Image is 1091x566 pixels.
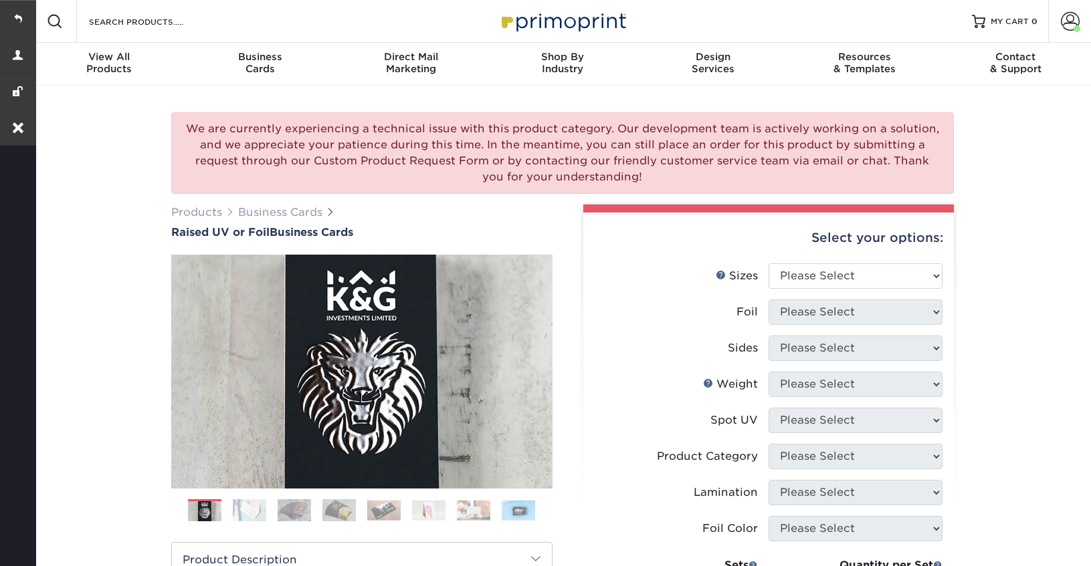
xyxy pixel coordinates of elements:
[736,304,758,320] div: Foil
[171,226,553,239] h1: Business Cards
[412,500,445,521] img: Business Cards 06
[171,112,954,194] div: We are currently experiencing a technical issue with this product category. Our development team ...
[336,43,487,86] a: Direct MailMarketing
[278,499,311,522] img: Business Cards 03
[336,51,487,63] span: Direct Mail
[88,13,218,29] input: SEARCH PRODUCTS.....
[457,500,490,521] img: Business Cards 07
[694,484,758,501] div: Lamination
[789,51,940,75] div: & Templates
[702,521,758,537] div: Foil Color
[322,499,356,522] img: Business Cards 04
[487,51,638,63] span: Shop By
[710,412,758,428] div: Spot UV
[728,340,758,356] div: Sides
[789,51,940,63] span: Resources
[185,51,336,75] div: Cards
[185,51,336,63] span: Business
[487,43,638,86] a: Shop ByIndustry
[940,43,1091,86] a: Contact& Support
[171,181,553,562] img: Raised UV or Foil 01
[487,51,638,75] div: Industry
[336,51,487,75] div: Marketing
[171,206,222,219] a: Products
[502,500,535,521] img: Business Cards 08
[367,500,401,521] img: Business Cards 05
[940,51,1091,75] div: & Support
[188,494,221,528] img: Business Cards 01
[33,43,185,86] a: View AllProducts
[496,7,629,35] img: Primoprint
[637,51,789,75] div: Services
[657,448,758,464] div: Product Category
[171,226,270,239] span: Raised UV or Foil
[716,268,758,284] div: Sizes
[594,213,943,263] div: Select your options:
[238,206,322,219] a: Business Cards
[991,16,1029,27] span: MY CART
[1031,17,1037,26] span: 0
[940,51,1091,63] span: Contact
[33,51,185,75] div: Products
[185,43,336,86] a: BusinessCards
[637,51,789,63] span: Design
[637,43,789,86] a: DesignServices
[33,51,185,63] span: View All
[233,499,266,522] img: Business Cards 02
[171,226,553,239] a: Raised UV or FoilBusiness Cards
[703,376,758,392] div: Weight
[789,43,940,86] a: Resources& Templates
